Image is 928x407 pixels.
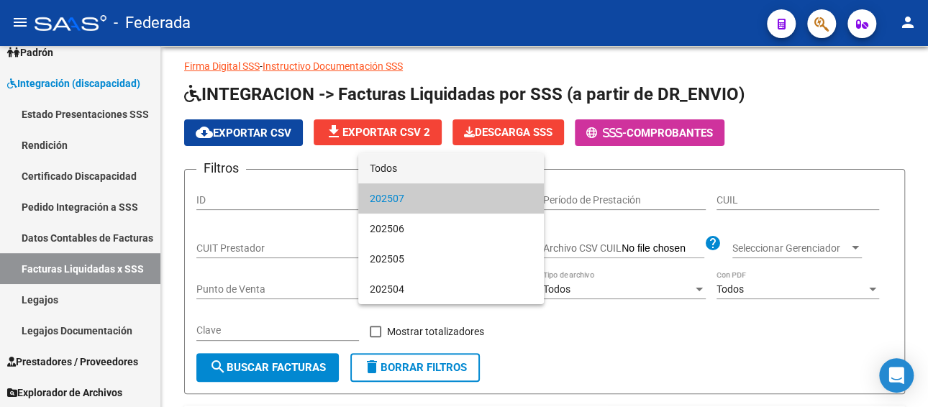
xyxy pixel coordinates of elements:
[370,274,532,304] span: 202504
[370,244,532,274] span: 202505
[370,153,532,183] span: Todos
[370,214,532,244] span: 202506
[879,358,914,393] div: Open Intercom Messenger
[370,183,532,214] span: 202507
